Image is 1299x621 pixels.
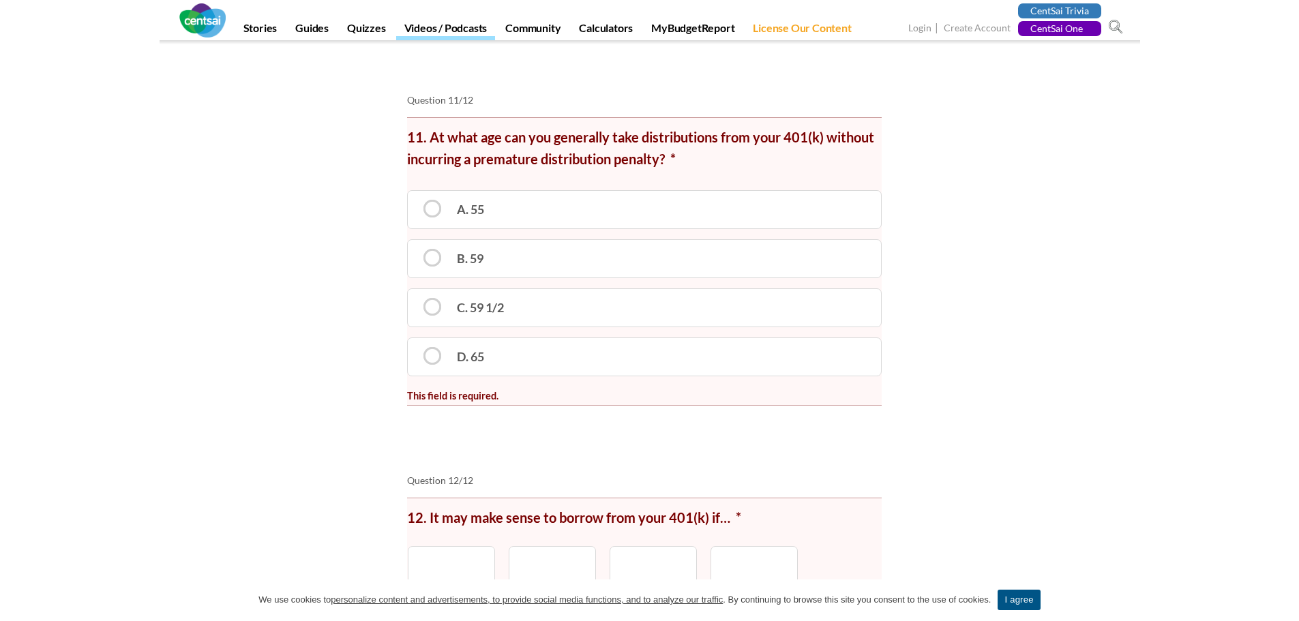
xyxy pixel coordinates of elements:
li: Question 11/12 [407,93,893,107]
div: This field is required. [407,376,882,405]
a: CentSai One [1018,21,1101,36]
a: Community [497,21,569,40]
label: A. 55 [407,190,882,229]
img: CentSai [179,3,226,37]
u: personalize content and advertisements, to provide social media functions, and to analyze our tra... [331,594,723,605]
label: B. 59 [407,239,882,278]
label: D. 65 [407,337,882,376]
a: Guides [287,21,337,40]
a: I agree [998,590,1040,610]
a: Quizzes [339,21,394,40]
a: Create Account [944,22,1011,36]
label: 12. It may make sense to borrow from your 401(k) if… [407,506,741,528]
a: Videos / Podcasts [396,21,496,40]
label: C. 59 1/2 [407,288,882,327]
span: We use cookies to . By continuing to browse this site you consent to the use of cookies. [258,593,991,607]
label: 11. At what age can you generally take distributions from your 401(k) without incurring a prematu... [407,126,882,170]
li: Question 12/12 [407,474,893,487]
a: Login [908,22,931,36]
a: I agree [1275,593,1289,607]
a: CentSai Trivia [1018,3,1101,18]
a: Stories [235,21,286,40]
span: | [934,20,942,36]
a: MyBudgetReport [643,21,743,40]
a: Calculators [571,21,641,40]
a: License Our Content [745,21,859,40]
